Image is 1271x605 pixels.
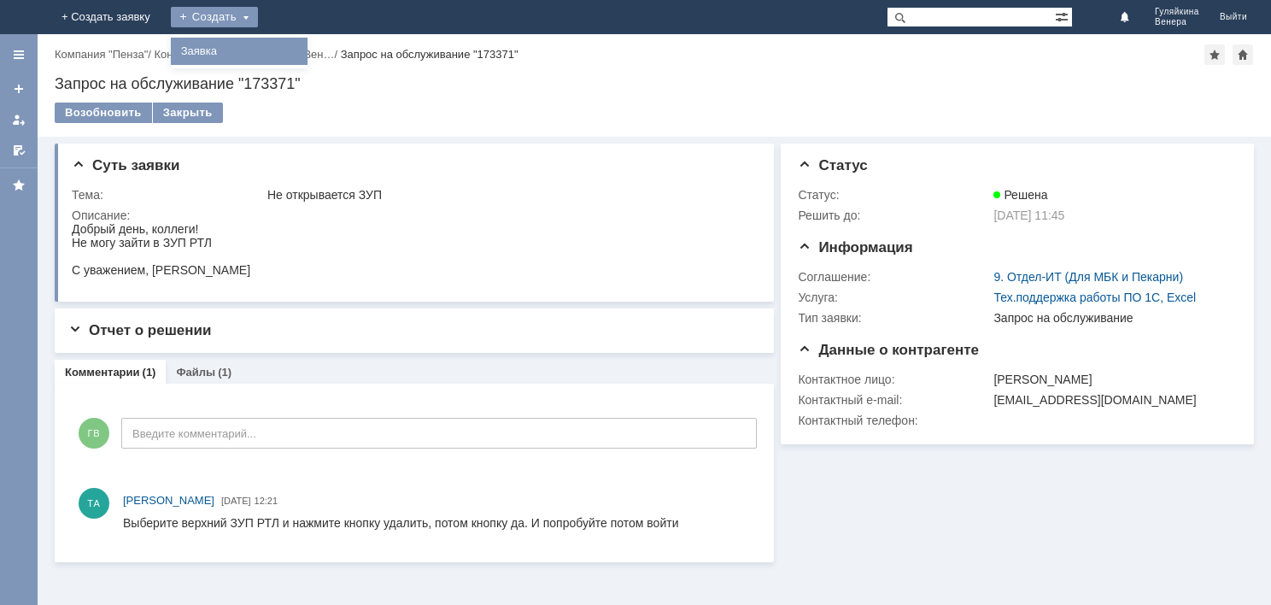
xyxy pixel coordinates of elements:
span: [PERSON_NAME] [123,494,214,507]
a: Мои заявки [5,106,32,133]
a: Создать заявку [5,75,32,103]
div: Тема: [72,188,264,202]
a: Комментарии [65,366,140,379]
div: Соглашение: [798,270,990,284]
div: Добавить в избранное [1204,44,1225,65]
span: ГВ [79,418,109,449]
span: Венера [1155,17,1199,27]
a: Мои согласования [5,137,32,164]
div: Решить до: [798,209,990,222]
span: Расширенный поиск [1055,8,1072,24]
a: 9. Отдел-ИТ (Для МБК и Пекарни) [993,270,1183,284]
div: (1) [143,366,156,379]
a: Файлы [176,366,215,379]
a: [PERSON_NAME] [123,492,214,509]
div: Создать [171,7,258,27]
span: Гуляйкина [1155,7,1199,17]
a: Компания "Пенза" [55,48,148,61]
div: Запрос на обслуживание "173371" [341,48,518,61]
div: Не открывается ЗУП [267,188,750,202]
span: Суть заявки [72,157,179,173]
a: Контактное лицо "Гуляйкина Вен… [155,48,335,61]
a: Заявка [174,41,304,62]
div: Контактное лицо: [798,373,990,386]
div: Контактный e-mail: [798,393,990,407]
div: Контактный телефон: [798,414,990,427]
div: Услуга: [798,291,990,304]
a: Тех.поддержка работы ПО 1С, Excel [993,291,1196,304]
div: [EMAIL_ADDRESS][DOMAIN_NAME] [993,393,1228,407]
span: 12:21 [255,496,278,506]
span: Статус [798,157,867,173]
div: Статус: [798,188,990,202]
span: Решена [993,188,1047,202]
div: [PERSON_NAME] [993,373,1228,386]
div: Описание: [72,209,753,222]
div: Тип заявки: [798,311,990,325]
div: / [55,48,155,61]
span: [DATE] 11:45 [993,209,1064,222]
div: Сделать домашней страницей [1233,44,1253,65]
span: Отчет о решении [68,322,211,338]
div: (1) [218,366,231,379]
div: Запрос на обслуживание "173371" [55,75,1254,92]
div: / [155,48,341,61]
span: Информация [798,239,912,256]
span: [DATE] [221,496,251,506]
span: Данные о контрагенте [798,342,979,358]
div: Запрос на обслуживание [993,311,1228,325]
